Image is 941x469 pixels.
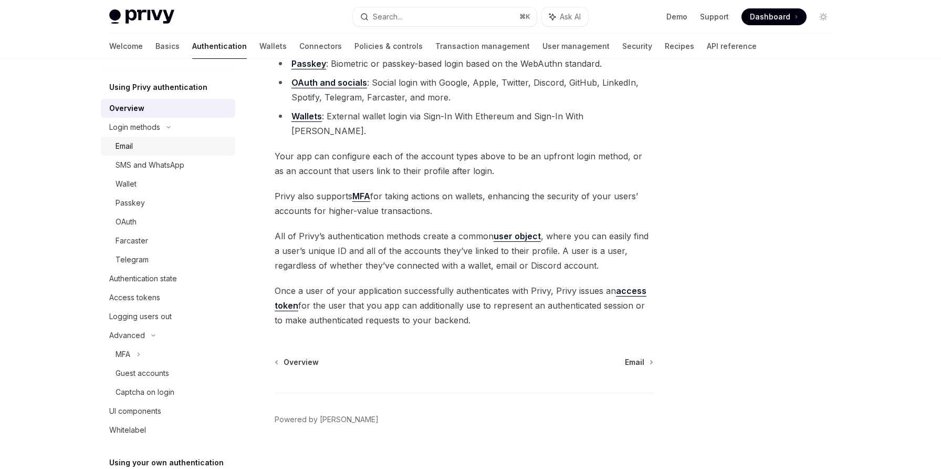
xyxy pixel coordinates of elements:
div: MFA [116,348,130,361]
span: Your app can configure each of the account types above to be an upfront login method, or as an ac... [275,149,653,178]
div: Passkey [116,197,145,209]
span: Once a user of your application successfully authenticates with Privy, Privy issues an for the us... [275,283,653,328]
a: Support [700,12,729,22]
div: Access tokens [109,291,160,304]
a: Powered by [PERSON_NAME] [275,414,379,425]
a: Farcaster [101,231,235,250]
img: light logo [109,9,174,24]
a: UI components [101,402,235,421]
span: Overview [284,357,319,368]
a: Passkey [291,58,326,69]
a: Access tokens [101,288,235,307]
div: Farcaster [116,234,148,247]
button: Ask AI [542,7,588,26]
li: : Biometric or passkey-based login based on the WebAuthn standard. [275,56,653,71]
li: : Social login with Google, Apple, Twitter, Discord, GitHub, LinkedIn, Spotify, Telegram, Farcast... [275,75,653,105]
a: Wallets [259,34,287,59]
div: Overview [109,102,144,115]
span: Email [625,357,644,368]
a: Connectors [299,34,342,59]
h5: Using your own authentication [109,456,224,469]
a: Basics [155,34,180,59]
span: Ask AI [560,12,581,22]
a: OAuth [101,212,235,231]
a: Logging users out [101,307,235,326]
div: Authentication state [109,272,177,285]
a: Policies & controls [354,34,423,59]
a: Passkey [101,193,235,212]
a: Email [625,357,652,368]
a: Welcome [109,34,143,59]
a: API reference [707,34,757,59]
a: User management [542,34,610,59]
div: Advanced [109,329,145,342]
a: Telegram [101,250,235,269]
div: UI components [109,405,161,417]
button: Search...⌘K [353,7,537,26]
a: Demo [666,12,687,22]
a: Recipes [665,34,694,59]
a: Captcha on login [101,383,235,402]
a: Whitelabel [101,421,235,440]
div: Wallet [116,178,137,190]
div: Telegram [116,253,149,266]
a: user object [494,231,541,242]
a: Email [101,137,235,156]
button: Toggle dark mode [815,8,832,25]
span: ⌘ K [519,13,530,21]
a: MFA [352,191,370,202]
li: : External wallet login via Sign-In With Ethereum and Sign-In With [PERSON_NAME]. [275,109,653,138]
span: Dashboard [750,12,790,22]
div: Logging users out [109,310,172,323]
div: Guest accounts [116,367,169,380]
div: Search... [373,11,402,23]
a: Wallets [291,111,322,122]
h5: Using Privy authentication [109,81,207,94]
div: Email [116,140,133,152]
div: SMS and WhatsApp [116,159,184,171]
a: Authentication [192,34,247,59]
a: Dashboard [741,8,807,25]
span: All of Privy’s authentication methods create a common , where you can easily find a user’s unique... [275,229,653,273]
div: OAuth [116,216,137,228]
div: Whitelabel [109,424,146,436]
a: Authentication state [101,269,235,288]
div: Login methods [109,121,160,134]
a: Security [622,34,652,59]
a: Overview [276,357,319,368]
a: SMS and WhatsApp [101,156,235,175]
a: Transaction management [435,34,530,59]
span: Privy also supports for taking actions on wallets, enhancing the security of your users’ accounts... [275,189,653,218]
a: Wallet [101,175,235,193]
a: Guest accounts [101,364,235,383]
a: OAuth and socials [291,77,367,88]
a: Overview [101,99,235,118]
div: Captcha on login [116,386,174,399]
